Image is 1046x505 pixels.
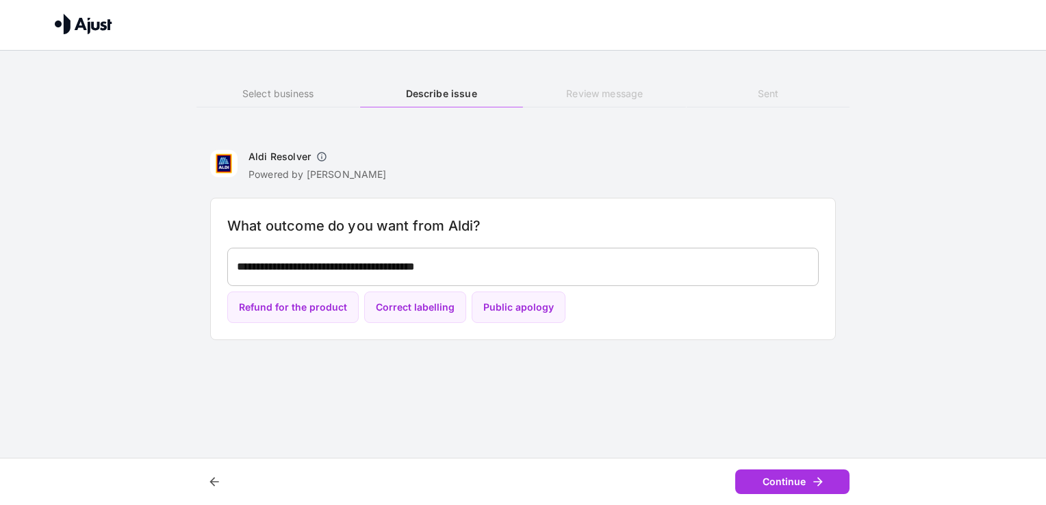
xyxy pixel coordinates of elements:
[248,168,387,181] p: Powered by [PERSON_NAME]
[248,150,311,164] h6: Aldi Resolver
[196,86,359,101] h6: Select business
[55,14,112,34] img: Ajust
[210,150,238,177] img: Aldi
[227,292,359,324] button: Refund for the product
[687,86,850,101] h6: Sent
[523,86,686,101] h6: Review message
[360,86,523,101] h6: Describe issue
[364,292,466,324] button: Correct labelling
[735,469,850,495] button: Continue
[227,215,819,237] h6: What outcome do you want from Aldi?
[472,292,565,324] button: Public apology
